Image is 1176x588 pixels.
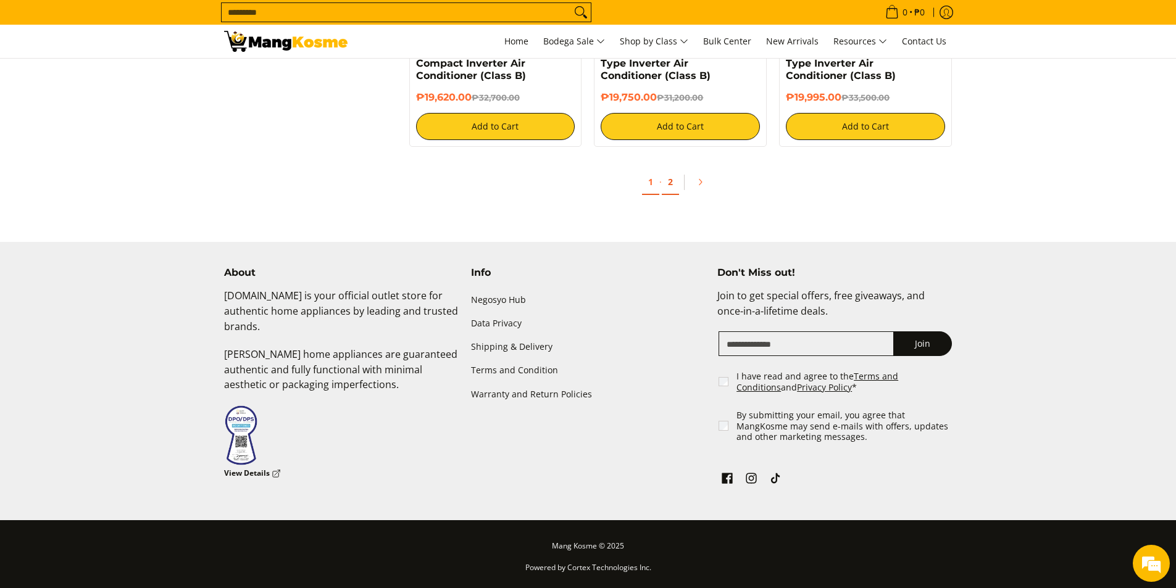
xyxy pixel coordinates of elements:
textarea: Type your message and hit 'Enter' [6,337,235,380]
a: Shipping & Delivery [471,336,706,359]
h6: ₱19,750.00 [601,91,760,104]
p: Powered by Cortex Technologies Inc. [224,560,953,582]
div: Chat with us now [64,69,207,85]
h6: ₱19,995.00 [786,91,945,104]
a: Resources [827,25,893,58]
a: 2 [662,170,679,195]
span: Bulk Center [703,35,751,47]
a: Terms and Condition [471,359,706,383]
p: Join to get special offers, free giveaways, and once-in-a-lifetime deals. [717,288,952,331]
label: By submitting your email, you agree that MangKosme may send e-mails with offers, updates and othe... [736,410,953,442]
nav: Main Menu [360,25,953,58]
img: Bodega Sale Aircon l Mang Kosme: Home Appliances Warehouse Sale [224,31,348,52]
del: ₱33,500.00 [841,93,890,102]
a: Bodega Sale [537,25,611,58]
button: Add to Cart [786,113,945,140]
a: Data Privacy [471,312,706,336]
a: Shop by Class [614,25,694,58]
ul: Pagination [403,165,959,205]
a: New Arrivals [760,25,825,58]
a: Negosyo Hub [471,288,706,312]
span: Resources [833,34,887,49]
span: We're online! [72,155,170,280]
h4: About [224,267,459,279]
span: 0 [901,8,909,17]
label: I have read and agree to the and * [736,371,953,392]
h6: ₱19,620.00 [416,91,575,104]
a: Bulk Center [697,25,757,58]
span: Home [504,35,528,47]
p: [DOMAIN_NAME] is your official outlet store for authentic home appliances by leading and trusted ... [224,288,459,346]
span: Contact Us [902,35,946,47]
span: · [659,176,662,188]
h4: Don't Miss out! [717,267,952,279]
div: Minimize live chat window [202,6,232,36]
a: Contact Us [896,25,953,58]
a: Terms and Conditions [736,370,898,393]
span: New Arrivals [766,35,819,47]
button: Join [893,331,952,356]
p: [PERSON_NAME] home appliances are guaranteed authentic and fully functional with minimal aestheti... [224,347,459,405]
span: • [882,6,928,19]
a: See Mang Kosme on TikTok [767,470,784,491]
a: Warranty and Return Policies [471,383,706,406]
span: Shop by Class [620,34,688,49]
p: Mang Kosme © 2025 [224,539,953,560]
span: ₱0 [912,8,927,17]
a: 1 [642,170,659,195]
button: Add to Cart [601,113,760,140]
a: See Mang Kosme on Instagram [743,470,760,491]
button: Search [571,3,591,22]
del: ₱31,200.00 [657,93,703,102]
span: Bodega Sale [543,34,605,49]
a: View Details [224,466,281,481]
img: Data Privacy Seal [224,405,258,466]
a: See Mang Kosme on Facebook [719,470,736,491]
del: ₱32,700.00 [472,93,520,102]
h4: Info [471,267,706,279]
a: Privacy Policy [797,381,852,393]
button: Add to Cart [416,113,575,140]
a: Home [498,25,535,58]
